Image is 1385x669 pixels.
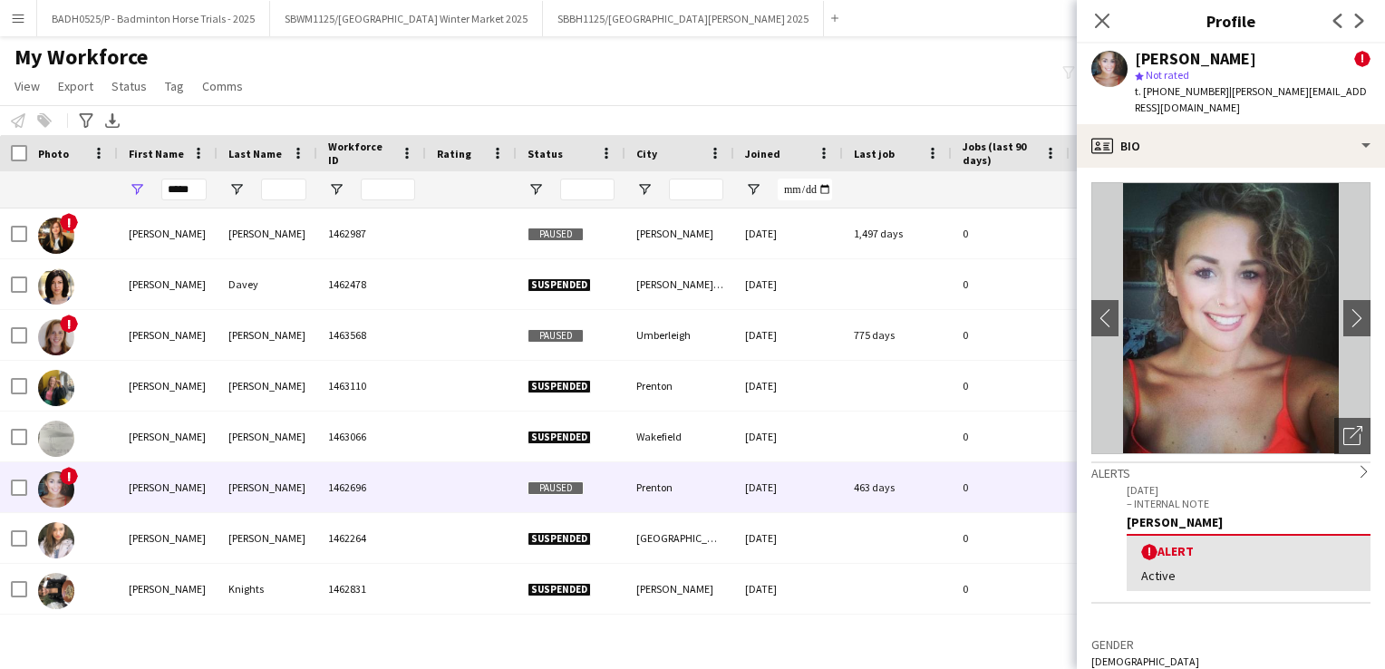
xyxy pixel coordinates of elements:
div: 1462696 [317,462,426,512]
div: [DATE] [734,310,843,360]
div: [PERSON_NAME] [625,564,734,614]
span: Status [528,147,563,160]
input: Workforce ID Filter Input [361,179,415,200]
div: [PERSON_NAME] [1135,51,1256,67]
div: Alert [1141,543,1356,560]
div: 1463568 [317,310,426,360]
span: Last job [854,147,895,160]
button: Open Filter Menu [528,181,544,198]
span: Not rated [1146,68,1189,82]
div: 0 [952,412,1070,461]
a: View [7,74,47,98]
div: Wakefield [625,412,734,461]
div: [PERSON_NAME] [218,615,317,664]
div: [PERSON_NAME] [218,310,317,360]
img: Laura Davey [38,268,74,305]
span: Suspended [528,431,591,444]
div: [PERSON_NAME] [118,462,218,512]
div: 775 days [843,310,952,360]
span: Comms [202,78,243,94]
img: Laura Kaye Mcnaughton [38,522,74,558]
div: Davey [218,259,317,309]
div: 1462478 [317,259,426,309]
span: My Workforce [15,44,148,71]
div: 463 days [843,462,952,512]
div: [DATE] [734,615,843,664]
div: 1462987 [317,208,426,258]
span: Suspended [528,278,591,292]
input: First Name Filter Input [161,179,207,200]
span: Suspended [528,380,591,393]
div: [PERSON_NAME] [218,361,317,411]
input: Last Name Filter Input [261,179,306,200]
button: SBWM1125/[GEOGRAPHIC_DATA] Winter Market 2025 [270,1,543,36]
app-action-btn: Advanced filters [75,110,97,131]
div: 1462440 [317,615,426,664]
div: 1462264 [317,513,426,563]
span: ! [60,467,78,485]
div: 1463066 [317,412,426,461]
span: City [636,147,657,160]
div: 0 [952,259,1070,309]
p: [DATE] [1127,483,1370,497]
div: [PERSON_NAME] [118,208,218,258]
span: Paused [528,481,584,495]
span: ! [60,315,78,333]
div: [DATE] [734,259,843,309]
span: Paused [528,228,584,241]
input: Status Filter Input [560,179,615,200]
app-action-btn: Export XLSX [102,110,123,131]
div: [PERSON_NAME] [218,208,317,258]
button: Open Filter Menu [228,181,245,198]
div: [GEOGRAPHIC_DATA] [625,513,734,563]
span: Export [58,78,93,94]
span: Photo [38,147,69,160]
div: Knights [218,564,317,614]
a: Status [104,74,154,98]
div: 1,497 days [843,208,952,258]
div: [PERSON_NAME] [218,412,317,461]
div: [DATE] [734,513,843,563]
div: 0 [952,564,1070,614]
div: Umberleigh [625,310,734,360]
span: Jobs (last 90 days) [963,140,1037,167]
span: View [15,78,40,94]
input: City Filter Input [669,179,723,200]
div: [PERSON_NAME] [118,361,218,411]
span: ! [1354,51,1370,67]
div: [DATE] [734,462,843,512]
div: [PERSON_NAME] [118,615,218,664]
div: 0 [952,615,1070,664]
span: Status [111,78,147,94]
img: Laura Fraser-Smith [38,319,74,355]
input: Joined Filter Input [778,179,832,200]
span: Last Name [228,147,282,160]
button: Open Filter Menu [328,181,344,198]
div: [DATE] [734,412,843,461]
span: First Name [129,147,184,160]
div: [PERSON_NAME] [218,462,317,512]
div: [DATE] [734,208,843,258]
div: [PERSON_NAME] [218,513,317,563]
img: Laura Jamieson [38,471,74,508]
div: Open photos pop-in [1334,418,1370,454]
img: Laura Gill [38,370,74,406]
div: 0 [952,310,1070,360]
a: Export [51,74,101,98]
span: Suspended [528,583,591,596]
span: t. [PHONE_NUMBER] [1135,84,1229,98]
a: Tag [158,74,191,98]
div: [PERSON_NAME] [625,208,734,258]
div: 1462831 [317,564,426,614]
span: ! [1141,544,1157,560]
span: Rating [437,147,471,160]
img: Laura Cooper [38,218,74,254]
div: [PERSON_NAME] [118,564,218,614]
div: [PERSON_NAME] [118,310,218,360]
div: 1463110 [317,361,426,411]
span: ! [60,213,78,231]
h3: Profile [1077,9,1385,33]
span: Suspended [528,532,591,546]
span: [DEMOGRAPHIC_DATA] [1091,654,1199,668]
div: Active [1141,567,1356,584]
